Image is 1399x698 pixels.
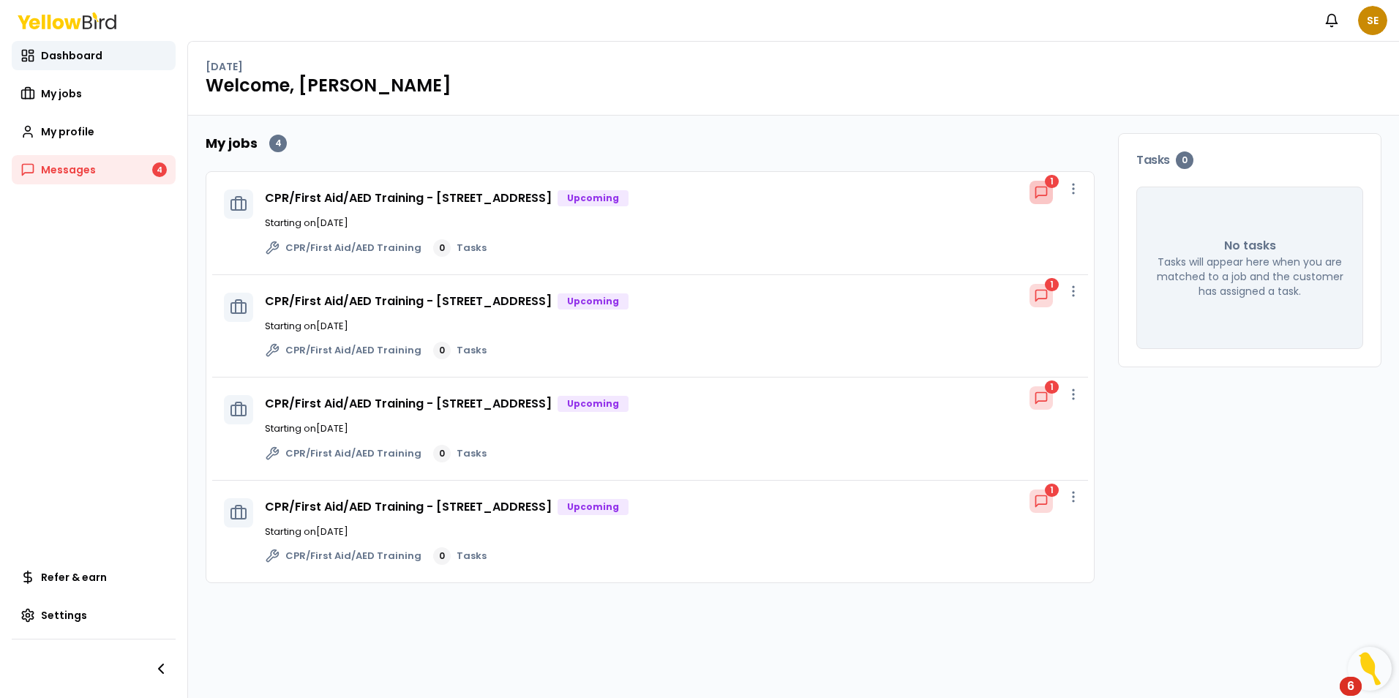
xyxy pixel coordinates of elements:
[265,498,552,515] a: CPR/First Aid/AED Training - [STREET_ADDRESS]
[1045,380,1059,394] div: 1
[41,86,82,101] span: My jobs
[1045,484,1059,497] div: 1
[41,570,107,585] span: Refer & earn
[433,547,487,565] a: 0Tasks
[285,446,421,461] span: CPR/First Aid/AED Training
[433,342,451,359] div: 0
[1045,278,1059,291] div: 1
[12,41,176,70] a: Dashboard
[265,319,1076,334] p: Starting on [DATE]
[1358,6,1387,35] span: SE
[12,79,176,108] a: My jobs
[1224,237,1276,255] p: No tasks
[206,74,1381,97] h1: Welcome, [PERSON_NAME]
[12,563,176,592] a: Refer & earn
[1136,151,1363,169] h3: Tasks
[558,190,629,206] div: Upcoming
[433,547,451,565] div: 0
[1348,647,1392,691] button: Open Resource Center, 6 new notifications
[558,499,629,515] div: Upcoming
[265,525,1076,539] p: Starting on [DATE]
[152,162,167,177] div: 4
[558,293,629,309] div: Upcoming
[433,342,487,359] a: 0Tasks
[41,48,102,63] span: Dashboard
[433,239,487,257] a: 0Tasks
[265,395,552,412] a: CPR/First Aid/AED Training - [STREET_ADDRESS]
[265,216,1076,230] p: Starting on [DATE]
[41,124,94,139] span: My profile
[206,133,258,154] h2: My jobs
[558,396,629,412] div: Upcoming
[12,601,176,630] a: Settings
[12,155,176,184] a: Messages4
[206,59,243,74] p: [DATE]
[41,162,96,177] span: Messages
[433,239,451,257] div: 0
[265,293,552,309] a: CPR/First Aid/AED Training - [STREET_ADDRESS]
[265,189,552,206] a: CPR/First Aid/AED Training - [STREET_ADDRESS]
[12,117,176,146] a: My profile
[285,241,421,255] span: CPR/First Aid/AED Training
[265,421,1076,436] p: Starting on [DATE]
[433,445,487,462] a: 0Tasks
[1045,175,1059,188] div: 1
[285,343,421,358] span: CPR/First Aid/AED Training
[269,135,287,152] div: 4
[1155,255,1345,299] p: Tasks will appear here when you are matched to a job and the customer has assigned a task.
[285,549,421,563] span: CPR/First Aid/AED Training
[433,445,451,462] div: 0
[41,608,87,623] span: Settings
[1176,151,1193,169] div: 0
